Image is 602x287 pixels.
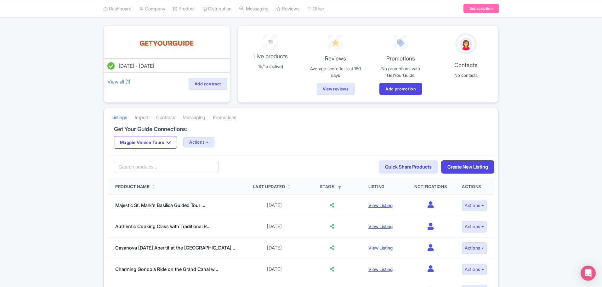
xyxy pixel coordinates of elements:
a: Subscription [463,4,499,13]
p: No promotions with GetYourGuide [372,65,429,78]
a: View reviews [317,83,355,95]
th: Listing [361,179,407,195]
button: Actions [183,137,214,147]
a: Casanova [DATE] Aperitif at the [GEOGRAPHIC_DATA]... [115,245,235,251]
p: Promotions [372,54,429,63]
th: Actions [454,179,494,195]
a: Contacts [156,109,175,126]
a: View Listing [368,245,393,250]
a: Quick Share Products [379,160,438,174]
input: Search products... [114,161,219,173]
a: View Listing [368,224,393,229]
img: avatar_key_member-9c1dde93af8b07d7383eb8b5fb890c87.png [459,37,473,52]
div: Last Updated [253,184,285,190]
a: Majestic St. Mark's Basilica Guided Tour ... [115,202,205,208]
a: View Listing [368,267,393,272]
div: Open Intercom Messenger [581,266,596,281]
td: [DATE] [246,259,303,280]
i: Filter by stage [338,186,341,189]
p: No contacts [437,72,495,78]
p: Average score for last 180 days [307,65,364,78]
a: Import [135,109,149,126]
a: Promotions [213,109,236,126]
button: Magpie Venice Tours [114,136,177,149]
p: Contacts [437,61,495,69]
td: [DATE] [246,238,303,259]
a: Create New Listing [441,160,494,174]
a: Authentic Cooking Class with Traditional R... [115,223,211,229]
div: 15 [242,35,299,46]
p: 15/15 (active) [242,63,299,70]
a: View Listing [368,203,393,208]
button: Actions [462,200,487,211]
td: [DATE] [246,216,303,238]
button: Actions [462,242,487,254]
div: Stage [311,184,353,190]
a: Messaging [183,109,205,126]
th: Notifications [407,179,454,195]
h4: Get Your Guide Connections: [114,126,488,132]
button: Actions [462,264,487,275]
p: Reviews [307,54,364,63]
p: Live products [242,52,299,60]
a: View all (1) [106,77,132,86]
span: [DATE] - [DATE] [119,63,154,69]
a: Add promotion [379,83,422,95]
a: Charming Gondola Ride on the Grand Canal w... [115,266,218,272]
a: Listings [111,109,127,126]
div: Product Name [115,184,150,190]
img: o0sjzowjcva6lv7rkc9y.svg [138,33,195,53]
td: [DATE] [246,195,303,216]
button: Actions [462,221,487,232]
a: Add contract [189,78,227,90]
